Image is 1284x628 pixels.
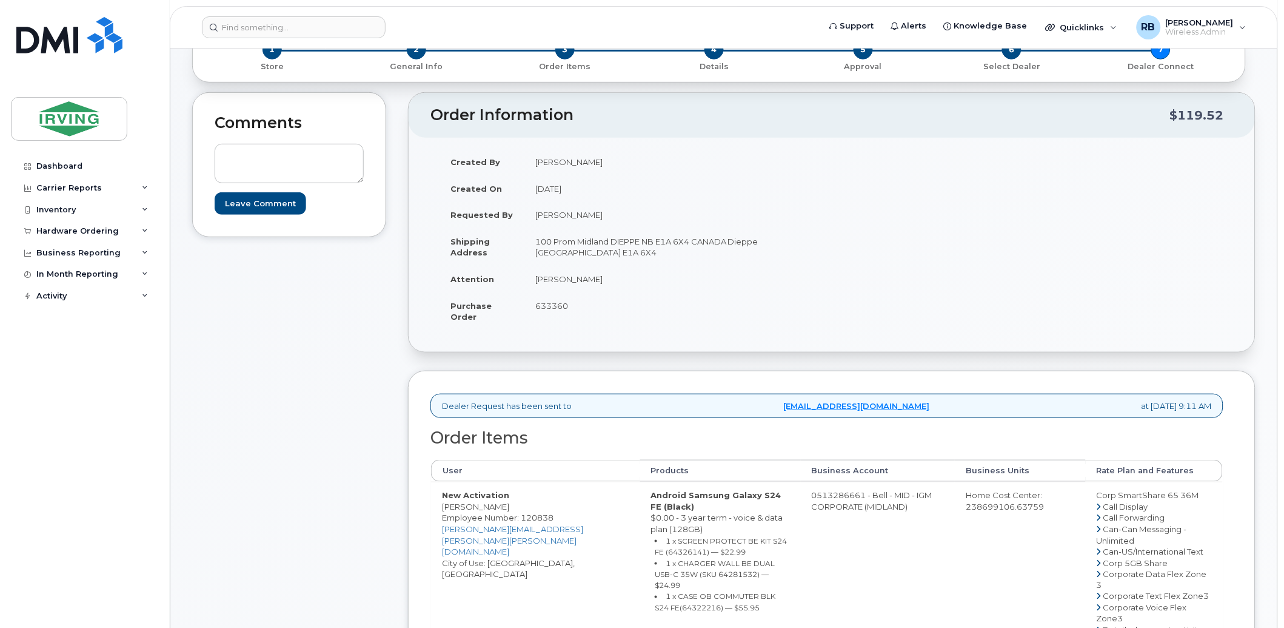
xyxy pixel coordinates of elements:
span: 5 [854,40,873,59]
a: [PERSON_NAME][EMAIL_ADDRESS][PERSON_NAME][PERSON_NAME][DOMAIN_NAME] [442,524,583,556]
strong: Created On [450,184,502,194]
span: 4 [704,40,724,59]
a: 1 Store [202,59,342,72]
span: Corp 5GB Share [1103,558,1168,568]
th: User [431,460,640,482]
div: Home Cost Center: 238699106.63759 [966,490,1074,512]
span: [PERSON_NAME] [1166,18,1234,27]
td: [PERSON_NAME] [524,149,823,175]
strong: New Activation [442,490,509,500]
div: Quicklinks [1037,15,1126,39]
span: 2 [407,40,426,59]
span: Support [840,20,874,32]
strong: Purchase Order [450,301,492,322]
span: Knowledge Base [954,20,1028,32]
strong: Shipping Address [450,237,490,258]
a: Alerts [883,14,935,38]
a: 2 General Info [342,59,491,72]
a: 5 Approval [789,59,938,72]
span: RB [1142,20,1155,35]
span: Wireless Admin [1166,27,1234,37]
th: Business Account [801,460,955,482]
input: Leave Comment [215,192,306,215]
span: Corporate Voice Flex Zone3 [1097,603,1187,624]
h2: Order Information [430,107,1170,124]
div: Roberts, Brad [1128,15,1255,39]
strong: Created By [450,157,500,167]
p: Store [207,61,337,72]
td: [PERSON_NAME] [524,266,823,292]
td: [PERSON_NAME] [524,201,823,228]
div: $119.52 [1170,104,1224,127]
span: Employee Number: 120838 [442,513,553,522]
th: Business Units [955,460,1085,482]
input: Find something... [202,16,386,38]
strong: Requested By [450,210,513,220]
span: Corporate Text Flex Zone3 [1103,592,1209,601]
small: 1 x CASE OB COMMUTER BLK S24 FE(64322216) — $55.95 [655,592,775,613]
div: Dealer Request has been sent to at [DATE] 9:11 AM [430,394,1223,419]
p: Order Items [495,61,635,72]
a: Support [821,14,883,38]
span: Can-Can Messaging - Unlimited [1097,524,1187,545]
a: Knowledge Base [935,14,1036,38]
th: Rate Plan and Features [1086,460,1223,482]
span: 1 [262,40,282,59]
a: 4 Details [640,59,789,72]
p: Select Dealer [943,61,1082,72]
h2: Comments [215,115,364,132]
h2: Order Items [430,429,1223,447]
span: Quicklinks [1060,22,1105,32]
small: 1 x SCREEN PROTECT BE KIT S24 FE (64326141) — $22.99 [655,536,787,557]
span: Call Forwarding [1103,513,1165,522]
span: Alerts [901,20,927,32]
small: 1 x CHARGER WALL BE DUAL USB-C 35W (SKU 64281532) — $24.99 [655,559,775,590]
a: [EMAIL_ADDRESS][DOMAIN_NAME] [784,400,930,412]
span: 3 [555,40,575,59]
td: 100 Prom Midland DIEPPE NB E1A 6X4 CANADA Dieppe [GEOGRAPHIC_DATA] E1A 6X4 [524,228,823,266]
p: Details [644,61,784,72]
span: Corporate Data Flex Zone 3 [1097,569,1207,590]
a: 6 Select Dealer [938,59,1087,72]
a: 3 Order Items [490,59,640,72]
span: Can-US/International Text [1103,547,1204,556]
span: Call Display [1103,502,1148,512]
span: 6 [1002,40,1022,59]
strong: Attention [450,274,494,284]
p: Approval [794,61,933,72]
p: General Info [347,61,486,72]
span: 633360 [535,301,568,311]
th: Products [640,460,801,482]
strong: Android Samsung Galaxy S24 FE (Black) [651,490,781,512]
td: [DATE] [524,175,823,202]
